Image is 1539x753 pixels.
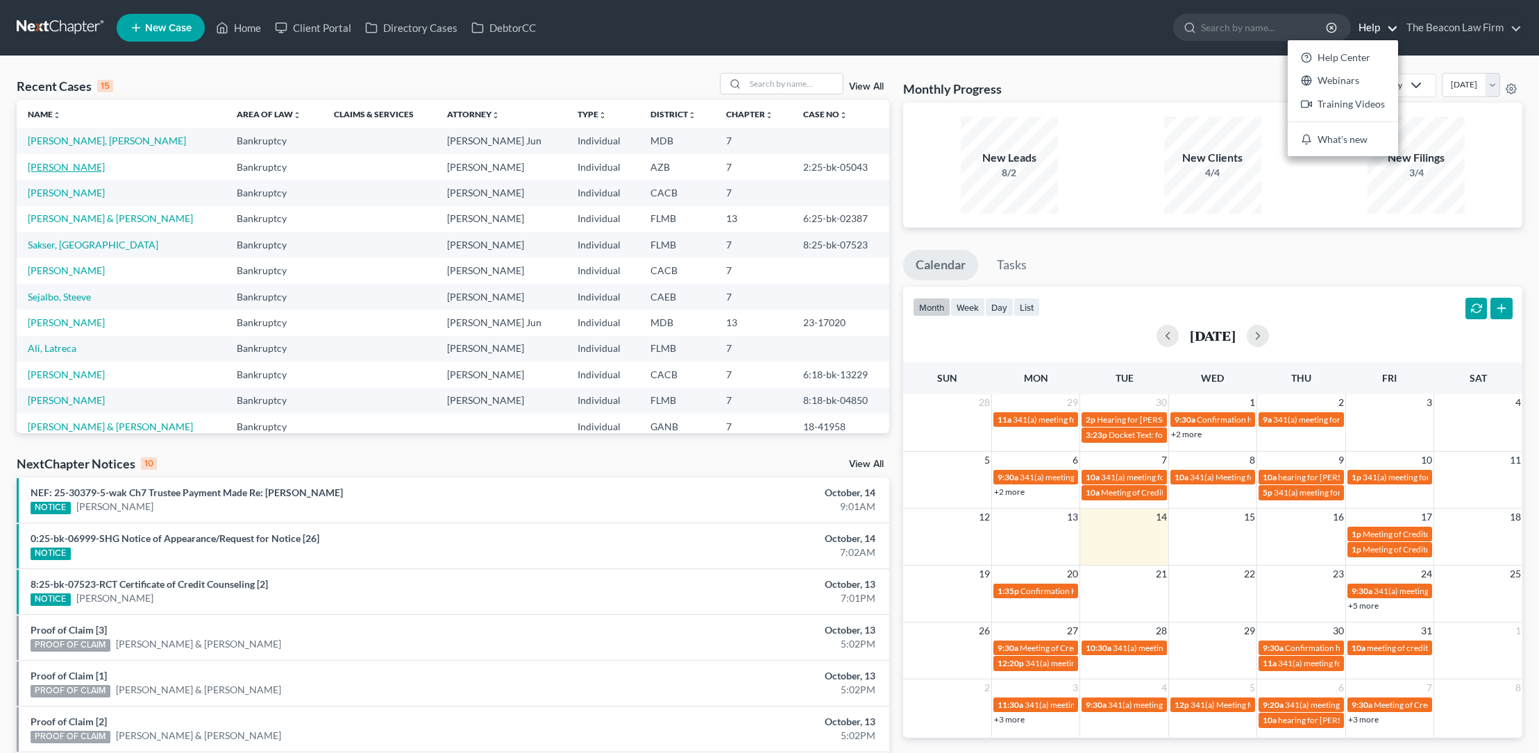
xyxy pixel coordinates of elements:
span: 16 [1331,509,1345,525]
td: 7 [715,232,793,257]
a: [PERSON_NAME] & [PERSON_NAME] [28,212,193,224]
span: 3 [1071,679,1079,696]
span: Hearing for [PERSON_NAME] and [PERSON_NAME] [1097,414,1287,425]
a: Calendar [903,250,978,280]
td: Bankruptcy [226,128,322,153]
a: Case Nounfold_more [803,109,848,119]
span: 5 [983,452,991,468]
span: Thu [1291,372,1311,384]
span: 29 [1066,394,1079,411]
button: day [985,298,1014,316]
td: 23-17020 [792,310,889,335]
span: 1p [1352,472,1361,482]
a: Sejalbo, Steeve [28,291,91,303]
input: Search by name... [746,74,843,94]
span: Confirmation Hearing for [PERSON_NAME] [1020,586,1179,596]
a: Typeunfold_more [578,109,607,119]
span: 9a [1263,414,1272,425]
td: Individual [566,154,639,180]
span: New Case [145,23,192,33]
td: Individual [566,310,639,335]
span: 10:30a [1086,643,1111,653]
a: Webinars [1288,69,1398,93]
td: Individual [566,388,639,414]
span: 9:30a [1263,643,1284,653]
td: 7 [715,257,793,283]
div: October, 13 [603,669,875,683]
td: [PERSON_NAME] Jun [436,310,566,335]
td: Bankruptcy [226,180,322,205]
div: New Clients [1164,150,1261,166]
span: 8 [1514,679,1522,696]
td: 6:18-bk-13229 [792,362,889,387]
i: unfold_more [765,111,773,119]
span: 1 [1248,394,1256,411]
span: 13 [1066,509,1079,525]
a: Proof of Claim [2] [31,716,107,727]
span: 341(a) meeting for [PERSON_NAME] [1273,414,1407,425]
a: [PERSON_NAME] [28,264,105,276]
span: 9 [1337,452,1345,468]
td: Individual [566,128,639,153]
a: Training Videos [1288,92,1398,116]
a: The Beacon Law Firm [1399,15,1522,40]
div: October, 13 [603,715,875,729]
span: 1 [1514,623,1522,639]
span: 14 [1154,509,1168,525]
span: 20 [1066,566,1079,582]
span: 2 [1337,394,1345,411]
td: FLMB [639,232,715,257]
span: hearing for [PERSON_NAME] [1278,715,1385,725]
td: Individual [566,206,639,232]
span: 9:30a [998,472,1018,482]
span: 11:30a [998,700,1023,710]
th: Claims & Services [323,100,437,128]
a: Ali, Latreca [28,342,76,354]
td: Individual [566,257,639,283]
td: CACB [639,180,715,205]
td: 7 [715,154,793,180]
a: Attorneyunfold_more [447,109,500,119]
span: Confirmation hearing for [PERSON_NAME] & [PERSON_NAME] [1197,414,1428,425]
i: unfold_more [53,111,61,119]
span: 28 [1154,623,1168,639]
td: Bankruptcy [226,388,322,414]
span: 2p [1086,414,1095,425]
span: 24 [1420,566,1433,582]
td: [PERSON_NAME] [436,336,566,362]
span: 3:23p [1086,430,1107,440]
td: CACB [639,257,715,283]
td: MDB [639,310,715,335]
span: 12 [977,509,991,525]
span: 22 [1243,566,1256,582]
div: 9:01AM [603,500,875,514]
span: 9:30a [1352,700,1372,710]
a: [PERSON_NAME] [28,316,105,328]
span: 30 [1331,623,1345,639]
div: 7:01PM [603,591,875,605]
span: 11a [998,414,1011,425]
td: 6:25-bk-02387 [792,206,889,232]
div: New Filings [1368,150,1465,166]
a: View All [849,82,884,92]
td: 18-41958 [792,414,889,439]
a: [PERSON_NAME] [28,187,105,198]
a: Nameunfold_more [28,109,61,119]
span: 7 [1160,452,1168,468]
span: 18 [1508,509,1522,525]
td: CAEB [639,284,715,310]
a: [PERSON_NAME] [76,591,153,605]
div: NOTICE [31,548,71,560]
a: [PERSON_NAME] [76,500,153,514]
td: Individual [566,414,639,439]
a: [PERSON_NAME] & [PERSON_NAME] [28,421,193,432]
a: Help Center [1288,46,1398,69]
div: 15 [97,80,113,92]
span: 23 [1331,566,1345,582]
span: Meeting of Creditors for [PERSON_NAME] [1363,529,1517,539]
a: [PERSON_NAME] & [PERSON_NAME] [116,683,281,697]
span: hearing for [PERSON_NAME] [1278,472,1385,482]
td: [PERSON_NAME] [436,206,566,232]
span: Sat [1470,372,1487,384]
td: 8:25-bk-07523 [792,232,889,257]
